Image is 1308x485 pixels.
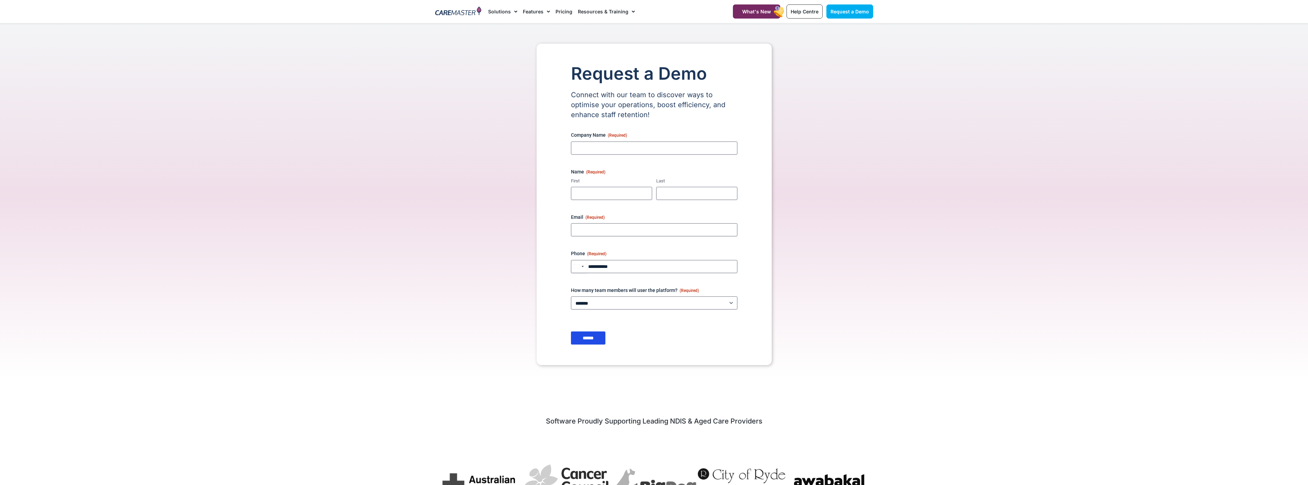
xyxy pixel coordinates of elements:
span: What's New [742,9,771,14]
span: (Required) [585,215,605,220]
label: How many team members will user the platform? [571,287,737,294]
p: Connect with our team to discover ways to optimise your operations, boost efficiency, and enhance... [571,90,737,120]
span: (Required) [680,288,699,293]
a: Request a Demo [826,4,873,19]
a: What's New [733,4,780,19]
span: (Required) [586,170,605,174]
a: Help Centre [787,4,823,19]
h2: Software Proudly Supporting Leading NDIS & Aged Care Providers [435,417,873,426]
label: Company Name [571,132,737,138]
img: CareMaster Logo [435,7,482,17]
span: (Required) [608,133,627,138]
label: First [571,178,652,184]
button: Selected country [571,260,587,273]
span: (Required) [587,251,606,256]
label: Phone [571,250,737,257]
span: Request a Demo [831,9,869,14]
label: Email [571,214,737,221]
label: Last [656,178,737,184]
span: Help Centre [791,9,818,14]
legend: Name [571,168,605,175]
h1: Request a Demo [571,64,737,83]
